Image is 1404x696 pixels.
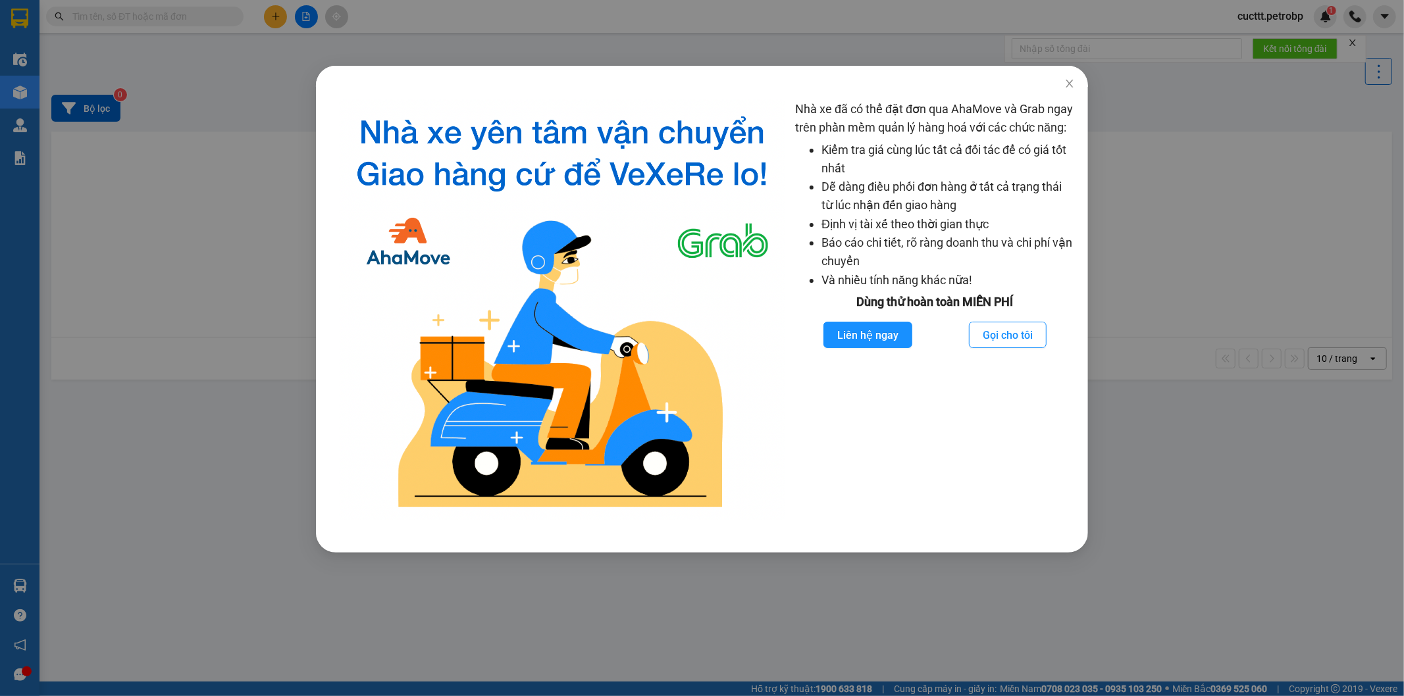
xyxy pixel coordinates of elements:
li: Dễ dàng điều phối đơn hàng ở tất cả trạng thái từ lúc nhận đến giao hàng [821,178,1075,215]
li: Định vị tài xế theo thời gian thực [821,215,1075,234]
button: Gọi cho tôi [969,322,1047,348]
div: Nhà xe đã có thể đặt đơn qua AhaMove và Grab ngay trên phần mềm quản lý hàng hoá với các chức năng: [795,100,1075,520]
img: logo [340,100,785,520]
li: Báo cáo chi tiết, rõ ràng doanh thu và chi phí vận chuyển [821,234,1075,271]
button: Liên hệ ngay [823,322,912,348]
button: Close [1051,66,1088,103]
span: close [1064,78,1075,89]
span: Liên hệ ngay [837,327,898,343]
span: Gọi cho tôi [983,327,1033,343]
div: Dùng thử hoàn toàn MIỄN PHÍ [795,293,1075,311]
li: Và nhiều tính năng khác nữa! [821,271,1075,289]
li: Kiểm tra giá cùng lúc tất cả đối tác để có giá tốt nhất [821,141,1075,178]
